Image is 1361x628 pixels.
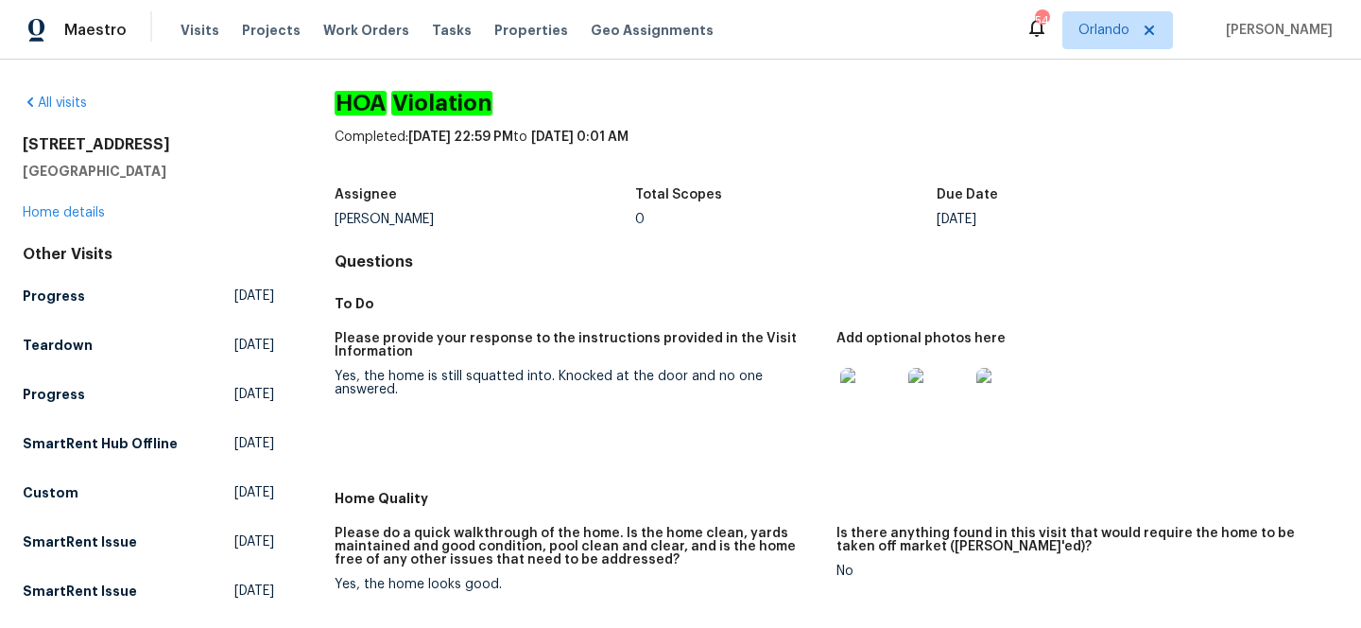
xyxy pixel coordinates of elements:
h5: Teardown [23,336,93,355]
em: HOA [335,91,387,115]
a: Custom[DATE] [23,476,274,510]
em: Violation [391,91,492,115]
span: [DATE] 22:59 PM [408,131,513,144]
h5: Custom [23,483,78,502]
h5: Progress [23,385,85,404]
a: All visits [23,96,87,110]
span: Tasks [432,24,472,37]
div: Other Visits [23,245,274,264]
span: [DATE] [234,532,274,551]
h5: Home Quality [335,489,1338,508]
span: [DATE] 0:01 AM [531,131,629,144]
span: [DATE] [234,582,274,601]
h5: Add optional photos here [836,332,1006,345]
div: Yes, the home is still squatted into. Knocked at the door and no one answered. [335,370,821,396]
div: [DATE] [937,213,1238,226]
span: Maestro [64,21,127,40]
h5: SmartRent Issue [23,582,137,601]
div: 54 [1035,11,1048,30]
span: [DATE] [234,434,274,453]
a: SmartRent Hub Offline[DATE] [23,427,274,461]
h5: Is there anything found in this visit that would require the home to be taken off market ([PERSON... [836,527,1323,553]
a: SmartRent Issue[DATE] [23,574,274,608]
div: No [836,565,1323,578]
span: Projects [242,21,301,40]
a: Home details [23,206,105,219]
div: Yes, the home looks good. [335,578,821,591]
h5: Total Scopes [635,188,722,201]
h5: SmartRent Issue [23,532,137,551]
span: Properties [494,21,568,40]
span: Orlando [1078,21,1129,40]
h5: To Do [335,294,1338,313]
span: [DATE] [234,483,274,502]
span: [DATE] [234,385,274,404]
h5: Please do a quick walkthrough of the home. Is the home clean, yards maintained and good condition... [335,527,821,567]
span: [PERSON_NAME] [1218,21,1333,40]
div: [PERSON_NAME] [335,213,636,226]
h5: Assignee [335,188,397,201]
a: Progress[DATE] [23,377,274,411]
h4: Questions [335,253,1338,271]
h5: [GEOGRAPHIC_DATA] [23,162,274,181]
h5: Progress [23,287,85,305]
span: Geo Assignments [591,21,714,40]
h2: [STREET_ADDRESS] [23,135,274,154]
span: Visits [181,21,219,40]
h5: Please provide your response to the instructions provided in the Visit Information [335,332,821,358]
span: [DATE] [234,336,274,355]
span: Work Orders [323,21,409,40]
h5: Due Date [937,188,998,201]
div: 0 [635,213,937,226]
div: Completed: to [335,128,1338,177]
a: Progress[DATE] [23,279,274,313]
h5: SmartRent Hub Offline [23,434,178,453]
a: SmartRent Issue[DATE] [23,525,274,559]
a: Teardown[DATE] [23,328,274,362]
span: [DATE] [234,287,274,305]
